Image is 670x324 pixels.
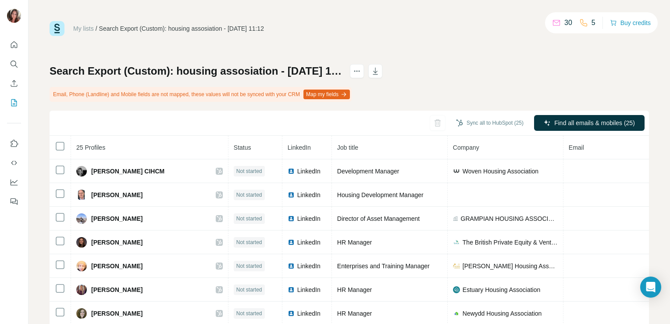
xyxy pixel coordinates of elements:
span: 25 Profiles [76,144,105,151]
span: LinkedIn [297,285,321,294]
span: [PERSON_NAME] Housing Association [463,262,558,270]
button: Buy credits [610,17,651,29]
span: LinkedIn [288,144,311,151]
span: Newydd Housing Association [463,309,542,318]
img: Avatar [76,308,87,319]
span: Development Manager [337,168,399,175]
span: HR Manager [337,286,372,293]
a: My lists [73,25,94,32]
img: company-logo [453,286,460,293]
span: [PERSON_NAME] [91,214,143,223]
img: Avatar [76,166,87,176]
span: Not started [236,286,262,294]
span: GRAMPIAN HOUSING ASSOCIATION LIMITED [461,214,558,223]
img: LinkedIn logo [288,263,295,270]
button: Search [7,56,21,72]
button: Map my fields [303,90,350,99]
img: Avatar [76,213,87,224]
button: Dashboard [7,174,21,190]
button: Sync all to HubSpot (25) [450,116,530,130]
span: LinkedIn [297,167,321,176]
button: Use Surfe API [7,155,21,171]
img: Avatar [76,237,87,248]
span: Status [234,144,251,151]
span: Not started [236,191,262,199]
li: / [96,24,97,33]
img: company-logo [453,239,460,246]
span: The British Private Equity & Venture Capital Association [463,238,558,247]
span: [PERSON_NAME] [91,238,143,247]
span: [PERSON_NAME] [91,285,143,294]
img: Avatar [76,190,87,200]
span: Not started [236,215,262,223]
span: Not started [236,310,262,317]
button: Find all emails & mobiles (25) [534,115,645,131]
div: Search Export (Custom): housing assosiation - [DATE] 11:12 [99,24,264,33]
span: LinkedIn [297,238,321,247]
img: Surfe Logo [50,21,64,36]
button: My lists [7,95,21,111]
span: LinkedIn [297,309,321,318]
span: Enterprises and Training Manager [337,263,430,270]
span: [PERSON_NAME] [91,191,143,199]
span: Not started [236,262,262,270]
div: Email, Phone (Landline) and Mobile fields are not mapped, these values will not be synced with yo... [50,87,352,102]
span: LinkedIn [297,191,321,199]
span: HR Manager [337,310,372,317]
img: LinkedIn logo [288,191,295,198]
img: LinkedIn logo [288,239,295,246]
img: LinkedIn logo [288,286,295,293]
span: Job title [337,144,358,151]
span: Director of Asset Management [337,215,420,222]
p: 5 [592,18,595,28]
span: Housing Development Manager [337,191,424,198]
img: LinkedIn logo [288,215,295,222]
span: [PERSON_NAME] [91,262,143,270]
span: Not started [236,167,262,175]
span: Not started [236,238,262,246]
img: Avatar [76,284,87,295]
span: Company [453,144,479,151]
span: Woven Housing Association [463,167,538,176]
img: Avatar [7,9,21,23]
span: HR Manager [337,239,372,246]
img: company-logo [453,168,460,175]
span: [PERSON_NAME] [91,309,143,318]
button: Quick start [7,37,21,53]
span: LinkedIn [297,214,321,223]
img: LinkedIn logo [288,310,295,317]
img: company-logo [453,310,460,317]
div: Open Intercom Messenger [640,277,661,298]
img: company-logo [453,263,460,270]
img: LinkedIn logo [288,168,295,175]
span: Find all emails & mobiles (25) [554,119,635,127]
h1: Search Export (Custom): housing assosiation - [DATE] 11:12 [50,64,342,78]
span: Email [569,144,584,151]
button: Enrich CSV [7,76,21,91]
span: LinkedIn [297,262,321,270]
p: 30 [564,18,572,28]
button: Feedback [7,194,21,209]
img: Avatar [76,261,87,271]
button: Use Surfe on LinkedIn [7,136,21,151]
span: [PERSON_NAME] CIHCM [91,167,164,176]
button: actions [350,64,364,78]
span: Estuary Housing Association [463,285,540,294]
